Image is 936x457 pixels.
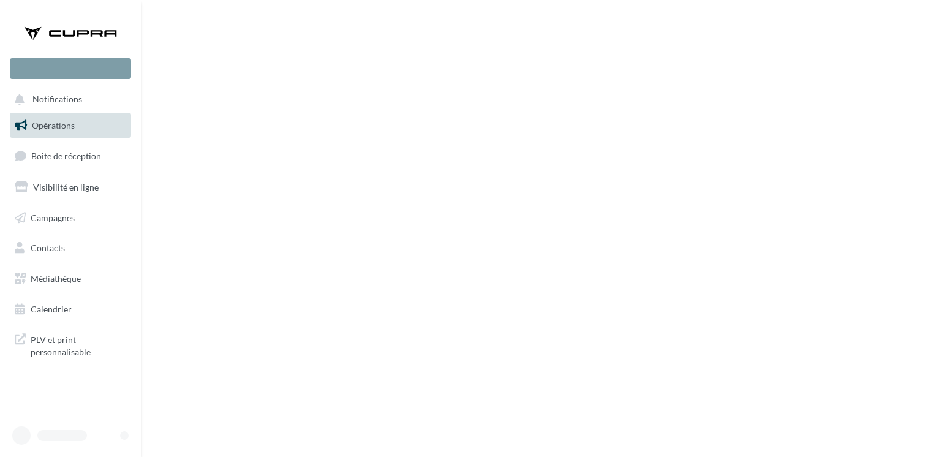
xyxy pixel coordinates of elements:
span: Notifications [32,94,82,105]
a: Visibilité en ligne [7,175,134,200]
span: Médiathèque [31,273,81,284]
span: Opérations [32,120,75,130]
span: Visibilité en ligne [33,182,99,192]
div: Nouvelle campagne [10,58,131,79]
a: PLV et print personnalisable [7,327,134,363]
a: Médiathèque [7,266,134,292]
span: PLV et print personnalisable [31,331,126,358]
span: Campagnes [31,212,75,222]
a: Calendrier [7,296,134,322]
a: Boîte de réception [7,143,134,169]
span: Calendrier [31,304,72,314]
span: Boîte de réception [31,151,101,161]
a: Campagnes [7,205,134,231]
span: Contacts [31,243,65,253]
a: Opérations [7,113,134,138]
a: Contacts [7,235,134,261]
